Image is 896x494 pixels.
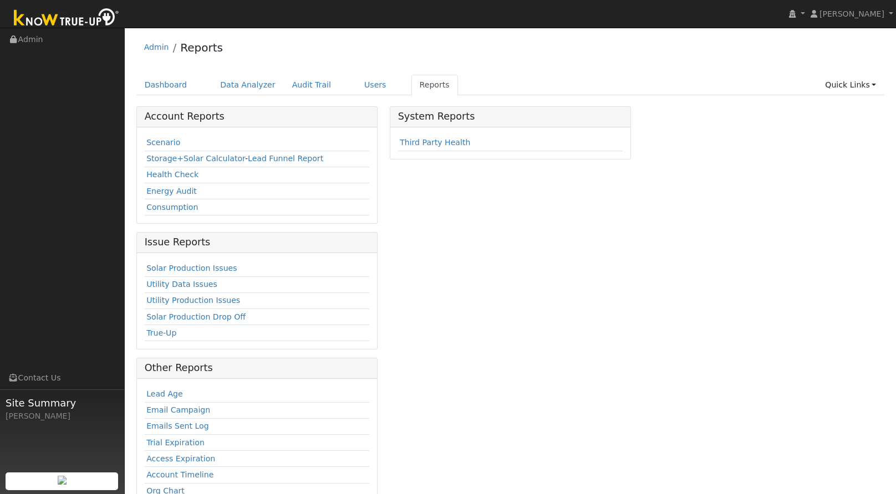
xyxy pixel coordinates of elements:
span: Site Summary [6,395,119,410]
a: Storage+Solar Calculator [146,154,245,163]
a: Solar Production Issues [146,264,237,272]
a: Solar Production Drop Off [146,312,246,321]
a: Utility Production Issues [146,296,240,305]
h5: Other Reports [145,362,370,374]
a: Lead Age [146,389,183,398]
a: Reports [180,41,223,54]
a: Energy Audit [146,187,197,195]
h5: Issue Reports [145,236,370,248]
a: Audit Trail [284,75,339,95]
img: retrieve [58,476,67,485]
span: [PERSON_NAME] [819,9,884,18]
a: Emails Sent Log [146,421,209,430]
a: Third Party Health [400,138,470,147]
td: - [145,151,370,167]
img: Know True-Up [8,6,125,31]
a: Health Check [146,170,198,179]
a: Quick Links [817,75,884,95]
a: Data Analyzer [212,75,284,95]
h5: System Reports [398,111,623,122]
a: Users [356,75,395,95]
a: Email Campaign [146,405,210,414]
a: Scenario [146,138,180,147]
a: Dashboard [136,75,196,95]
h5: Account Reports [145,111,370,122]
div: [PERSON_NAME] [6,410,119,422]
a: Lead Funnel Report [248,154,323,163]
a: Access Expiration [146,454,215,463]
a: Trial Expiration [146,438,205,447]
a: Account Timeline [146,470,213,479]
a: Reports [411,75,458,95]
a: Consumption [146,203,198,212]
a: Utility Data Issues [146,280,217,289]
a: Admin [144,43,169,52]
a: True-Up [146,328,176,337]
